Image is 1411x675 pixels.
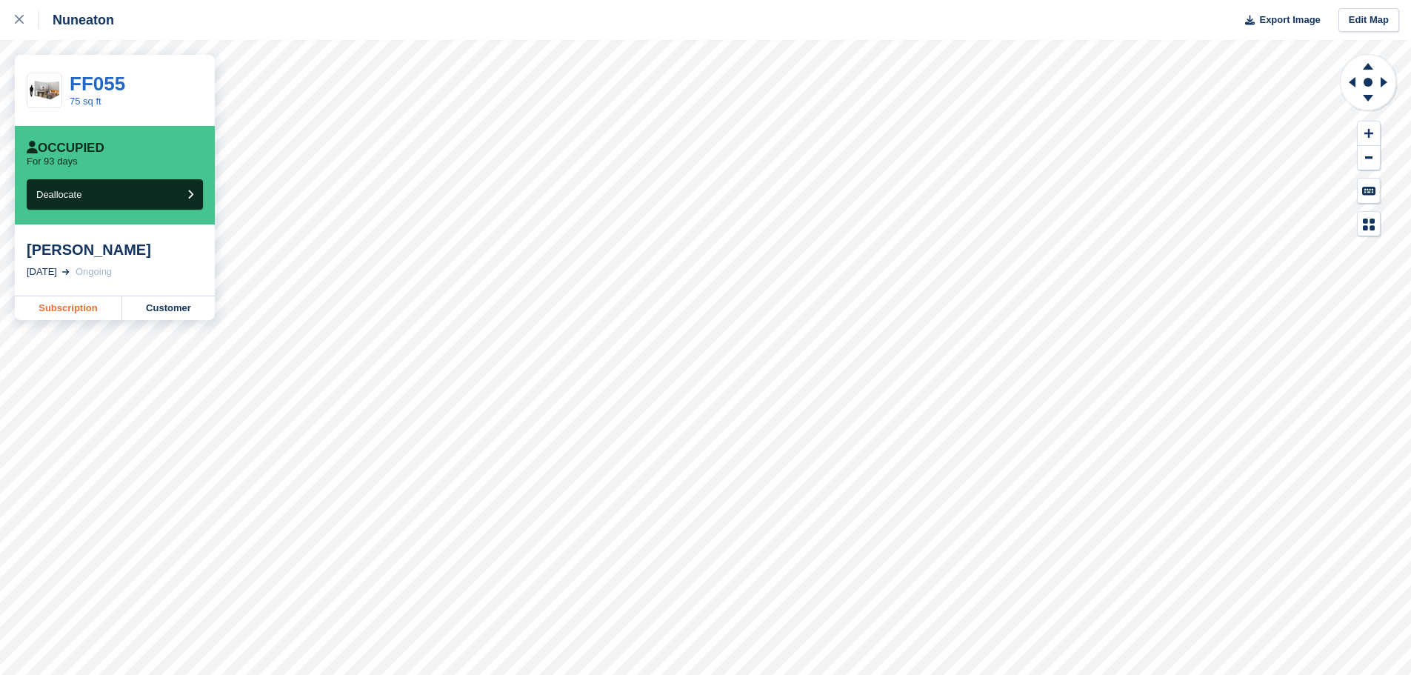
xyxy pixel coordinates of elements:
[1338,8,1399,33] a: Edit Map
[76,265,112,279] div: Ongoing
[36,189,81,200] span: Deallocate
[62,269,70,275] img: arrow-right-light-icn-cde0832a797a2874e46488d9cf13f60e5c3a73dbe684e267c42b8395dfbc2abf.svg
[1358,146,1380,170] button: Zoom Out
[27,241,203,259] div: [PERSON_NAME]
[1358,179,1380,203] button: Keyboard Shortcuts
[15,296,122,320] a: Subscription
[1358,122,1380,146] button: Zoom In
[27,141,104,156] div: Occupied
[70,73,125,95] a: FF055
[1236,8,1321,33] button: Export Image
[1358,212,1380,236] button: Map Legend
[27,156,78,167] p: For 93 days
[70,96,101,107] a: 75 sq ft
[1259,13,1320,27] span: Export Image
[122,296,215,320] a: Customer
[27,265,57,279] div: [DATE]
[27,179,203,210] button: Deallocate
[27,78,61,104] img: 100-sqft-unit.jpg
[39,11,114,29] div: Nuneaton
